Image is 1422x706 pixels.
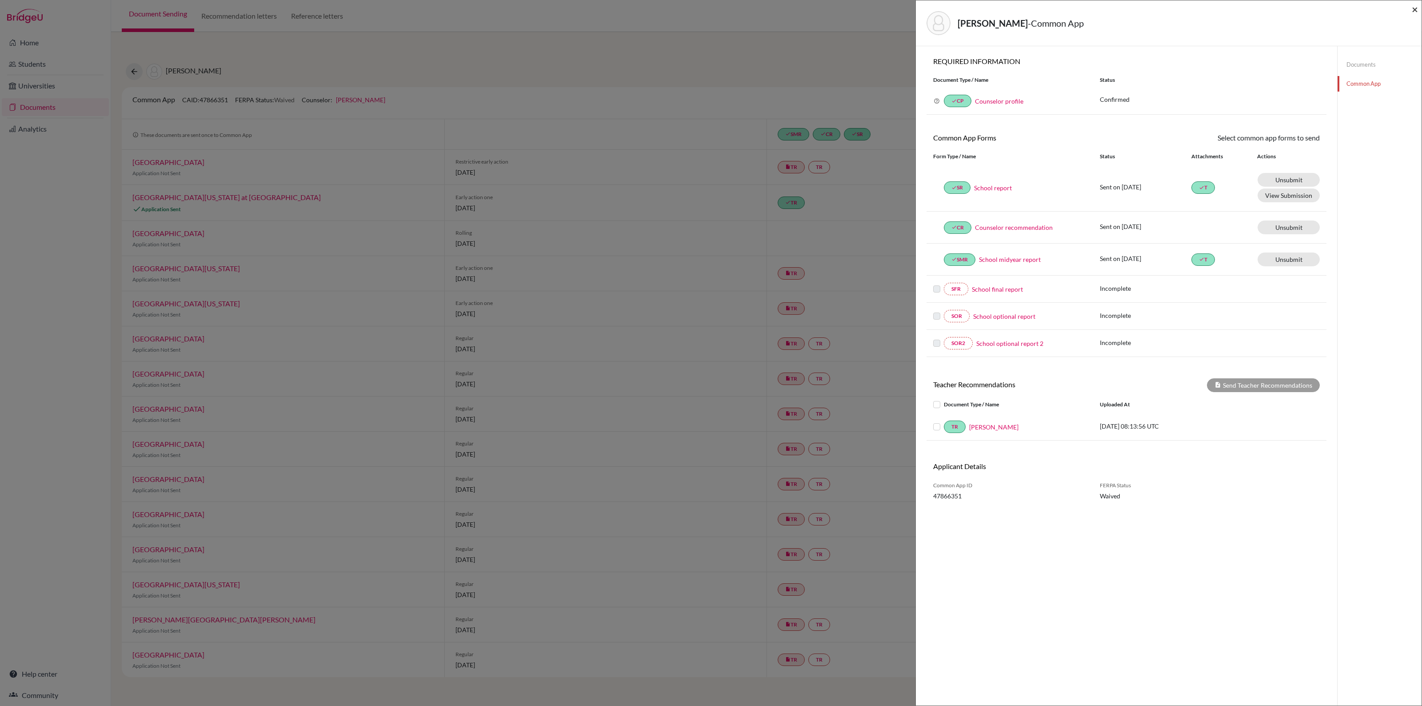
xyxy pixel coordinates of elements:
i: done [951,185,957,190]
p: Incomplete [1100,311,1191,320]
i: done [951,98,957,104]
span: - Common App [1028,18,1084,28]
a: TR [944,421,966,433]
p: Sent on [DATE] [1100,254,1191,263]
p: Sent on [DATE] [1100,182,1191,192]
h6: REQUIRED INFORMATION [927,57,1326,65]
p: Confirmed [1100,95,1320,104]
a: Common App [1338,76,1422,92]
h6: Applicant Details [933,462,1120,470]
span: Waived [1100,491,1186,501]
a: doneCR [944,221,971,234]
a: SFR [944,283,968,295]
a: Counselor recommendation [975,223,1053,232]
h6: Common App Forms [927,133,1126,142]
a: School midyear report [979,255,1041,264]
a: School optional report 2 [976,339,1043,348]
a: Unsubmit [1258,253,1320,266]
div: Document Type / Name [927,399,1093,410]
span: Common App ID [933,481,1086,489]
button: View Submission [1258,189,1320,202]
a: [PERSON_NAME] [969,422,1019,432]
a: Counselor profile [975,97,1023,105]
a: SOR [944,310,970,322]
a: doneT [1191,253,1215,266]
span: × [1412,3,1418,16]
div: Actions [1246,152,1302,160]
i: done [951,257,957,262]
a: doneT [1191,181,1215,194]
div: Status [1093,76,1326,84]
div: Status [1100,152,1191,160]
a: Documents [1338,57,1422,72]
button: Close [1412,4,1418,15]
i: done [1199,257,1204,262]
strong: [PERSON_NAME] [958,18,1028,28]
a: Unsubmit [1258,221,1320,234]
div: Document Type / Name [927,76,1093,84]
p: Incomplete [1100,338,1191,347]
a: doneSR [944,181,971,194]
h6: Teacher Recommendations [927,380,1126,389]
div: Attachments [1191,152,1246,160]
i: done [951,225,957,230]
a: doneSMR [944,253,975,266]
a: SOR2 [944,337,973,349]
div: Send Teacher Recommendations [1207,378,1320,392]
span: 47866351 [933,491,1086,501]
div: Form Type / Name [927,152,1093,160]
span: FERPA Status [1100,481,1186,489]
p: [DATE] 08:13:56 UTC [1100,421,1220,431]
a: School optional report [973,312,1035,321]
a: Unsubmit [1258,173,1320,187]
a: doneCP [944,95,971,107]
p: Incomplete [1100,284,1191,293]
a: School final report [972,285,1023,294]
p: Sent on [DATE] [1100,222,1191,231]
a: School report [974,183,1012,193]
div: Select common app forms to send [1126,132,1326,143]
div: Uploaded at [1093,399,1226,410]
i: done [1199,185,1204,190]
